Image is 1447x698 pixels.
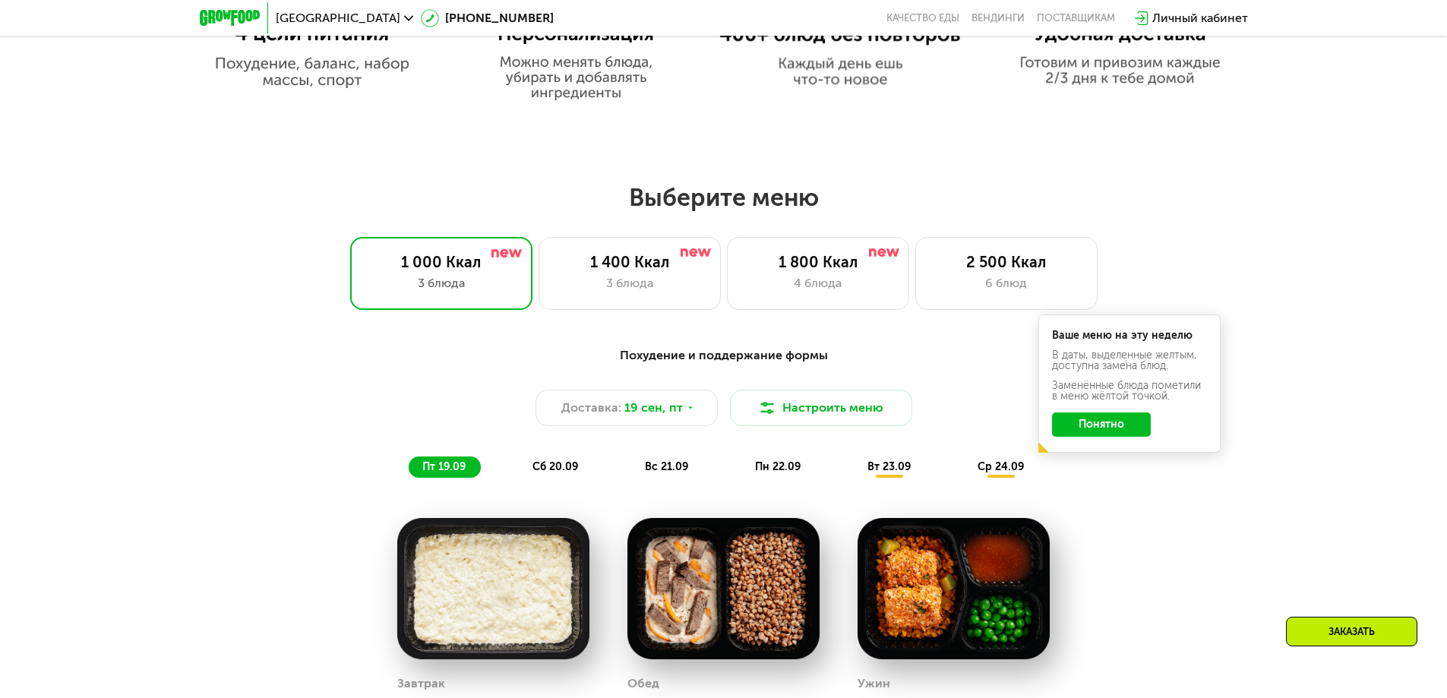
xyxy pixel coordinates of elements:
[743,274,893,292] div: 4 блюда
[274,346,1174,365] div: Похудение и поддержание формы
[1037,12,1115,24] div: поставщикам
[972,12,1025,24] a: Вендинги
[730,390,912,426] button: Настроить меню
[931,274,1082,292] div: 6 блюд
[1286,617,1417,646] div: Заказать
[49,182,1398,213] h2: Выберите меню
[276,12,400,24] span: [GEOGRAPHIC_DATA]
[867,460,911,473] span: вт 23.09
[1052,381,1207,402] div: Заменённые блюда пометили в меню жёлтой точкой.
[1052,330,1207,341] div: Ваше меню на эту неделю
[743,253,893,271] div: 1 800 Ккал
[1152,9,1248,27] div: Личный кабинет
[397,672,445,695] div: Завтрак
[886,12,959,24] a: Качество еды
[554,274,705,292] div: 3 блюда
[931,253,1082,271] div: 2 500 Ккал
[366,274,517,292] div: 3 блюда
[422,460,466,473] span: пт 19.09
[645,460,688,473] span: вс 21.09
[858,672,890,695] div: Ужин
[1052,350,1207,371] div: В даты, выделенные желтым, доступна замена блюд.
[755,460,801,473] span: пн 22.09
[624,399,683,417] span: 19 сен, пт
[978,460,1024,473] span: ср 24.09
[627,672,659,695] div: Обед
[366,253,517,271] div: 1 000 Ккал
[554,253,705,271] div: 1 400 Ккал
[421,9,554,27] a: [PHONE_NUMBER]
[532,460,578,473] span: сб 20.09
[1052,412,1151,437] button: Понятно
[561,399,621,417] span: Доставка:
